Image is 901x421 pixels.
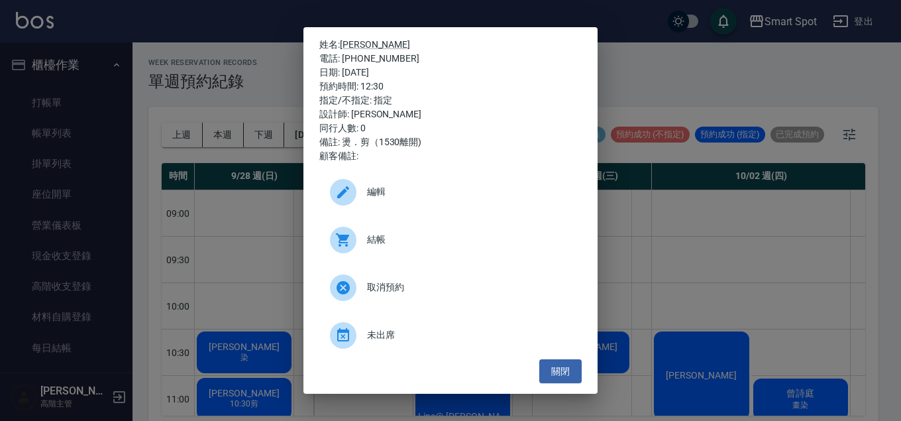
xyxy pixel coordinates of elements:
span: 結帳 [367,233,571,247]
div: 未出席 [319,317,582,354]
div: 結帳 [319,221,582,259]
button: 關閉 [539,359,582,384]
div: 預約時間: 12:30 [319,80,582,93]
a: [PERSON_NAME] [340,39,410,50]
div: 顧客備註: [319,149,582,163]
div: 編輯 [319,174,582,211]
div: 指定/不指定: 指定 [319,93,582,107]
span: 取消預約 [367,280,571,294]
span: 未出席 [367,328,571,342]
div: 電話: [PHONE_NUMBER] [319,52,582,66]
div: 日期: [DATE] [319,66,582,80]
div: 設計師: [PERSON_NAME] [319,107,582,121]
p: 姓名: [319,38,582,52]
a: 編輯 [319,174,582,221]
div: 同行人數: 0 [319,121,582,135]
div: 備註: 燙．剪（1530離開) [319,135,582,149]
a: 結帳 [319,221,582,269]
span: 編輯 [367,185,571,199]
div: 取消預約 [319,269,582,306]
